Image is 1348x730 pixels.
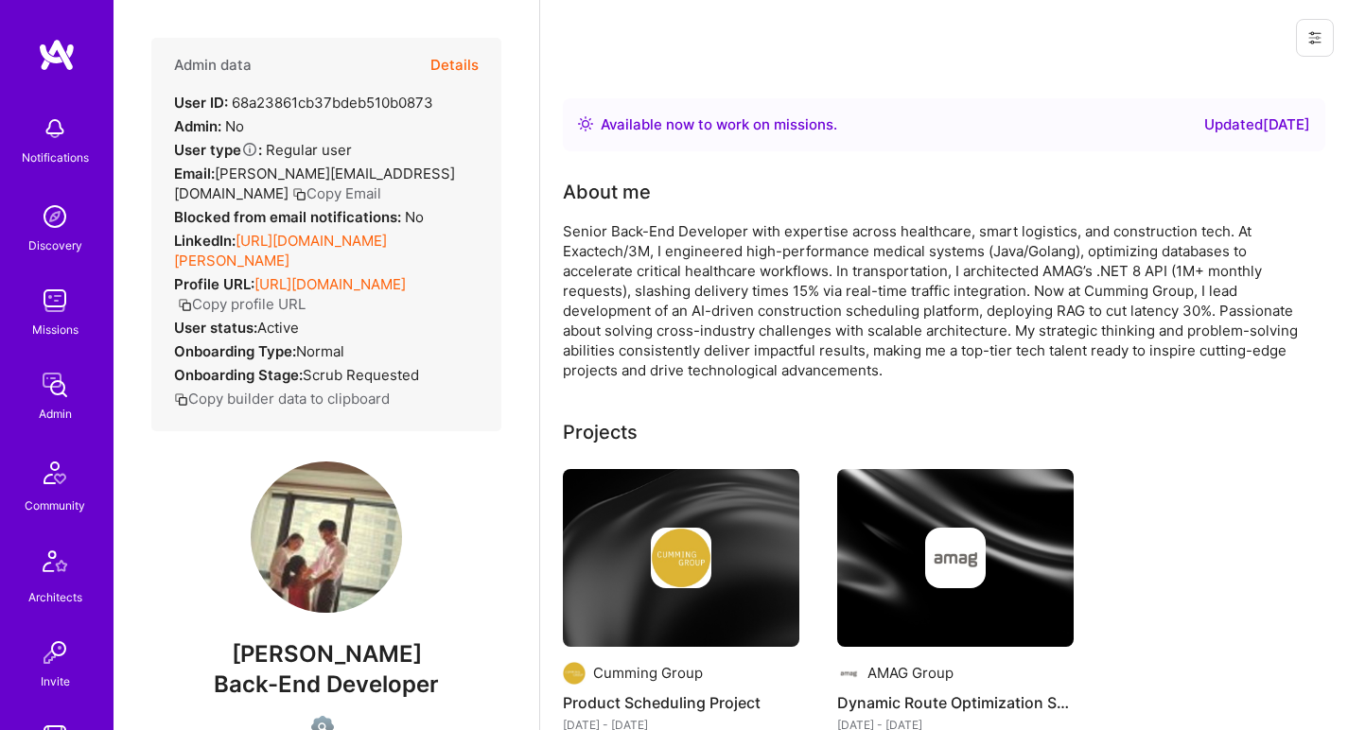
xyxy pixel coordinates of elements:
[174,57,252,74] h4: Admin data
[36,366,74,404] img: admin teamwork
[174,319,257,337] strong: User status:
[174,207,424,227] div: No
[22,148,89,167] div: Notifications
[36,110,74,148] img: bell
[292,187,306,201] i: icon Copy
[174,389,390,408] button: Copy builder data to clipboard
[563,221,1320,380] div: Senior Back-End Developer with expertise across healthcare, smart logistics, and construction tec...
[178,298,192,312] i: icon Copy
[174,140,352,160] div: Regular user
[254,275,406,293] a: [URL][DOMAIN_NAME]
[292,183,381,203] button: Copy Email
[837,690,1074,715] h4: Dynamic Route Optimization System
[651,528,711,588] img: Company logo
[593,663,703,683] div: Cumming Group
[36,198,74,235] img: discovery
[563,178,651,206] div: About me
[214,670,439,698] span: Back-End Developer
[174,392,188,407] i: icon Copy
[563,690,799,715] h4: Product Scheduling Project
[174,93,433,113] div: 68a23861cb37bdeb510b0873
[39,404,72,424] div: Admin
[257,319,299,337] span: Active
[32,450,78,495] img: Community
[174,342,296,360] strong: Onboarding Type:
[837,662,860,685] img: Company logo
[601,113,837,136] div: Available now to work on missions .
[251,461,402,613] img: User Avatar
[1204,113,1310,136] div: Updated [DATE]
[32,542,78,587] img: Architects
[867,663,954,683] div: AMAG Group
[36,634,74,671] img: Invite
[303,366,419,384] span: Scrub Requested
[36,282,74,320] img: teamwork
[174,232,236,250] strong: LinkedIn:
[38,38,76,72] img: logo
[174,141,262,159] strong: User type :
[41,671,70,691] div: Invite
[32,320,79,339] div: Missions
[296,342,344,360] span: normal
[174,117,221,135] strong: Admin:
[174,232,387,269] a: [URL][DOMAIN_NAME][PERSON_NAME]
[174,165,455,202] span: [PERSON_NAME][EMAIL_ADDRESS][DOMAIN_NAME]
[174,165,215,182] strong: Email:
[578,116,593,131] img: Availability
[174,366,303,384] strong: Onboarding Stage:
[925,528,986,588] img: Company logo
[174,208,405,226] strong: Blocked from email notifications:
[178,294,306,314] button: Copy profile URL
[430,38,479,93] button: Details
[837,469,1074,647] img: cover
[28,587,82,607] div: Architects
[174,275,254,293] strong: Profile URL:
[563,418,638,446] div: Projects
[151,640,501,669] span: [PERSON_NAME]
[174,116,244,136] div: No
[563,662,586,685] img: Company logo
[28,235,82,255] div: Discovery
[25,495,85,515] div: Community
[174,94,228,112] strong: User ID:
[563,469,799,647] img: cover
[241,141,258,158] i: Help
